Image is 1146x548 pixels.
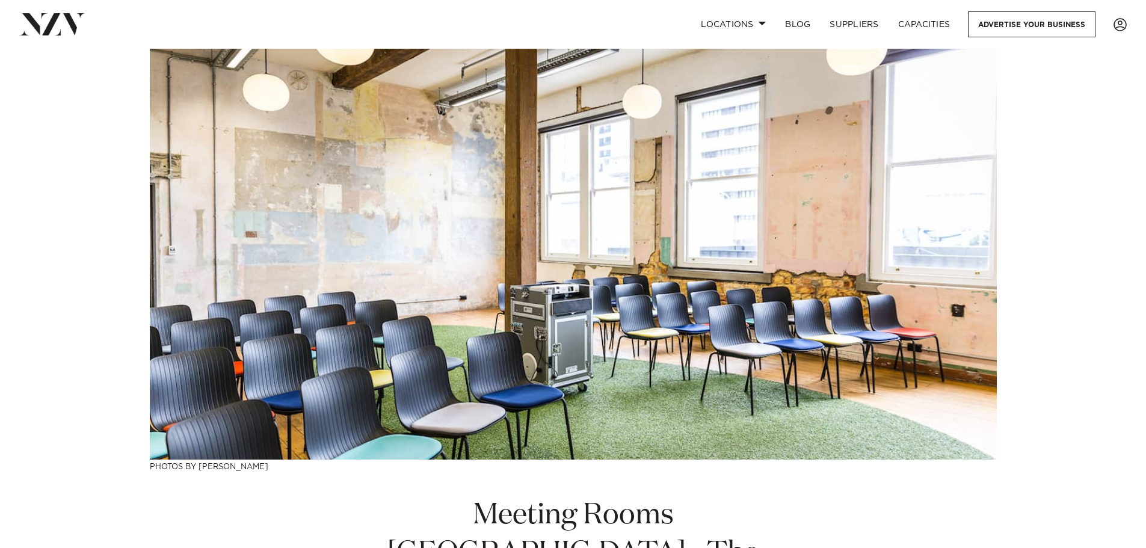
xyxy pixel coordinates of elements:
[889,11,960,37] a: Capacities
[150,460,997,472] h3: Photos by [PERSON_NAME]
[150,49,997,460] img: Meeting Rooms Auckland - The Top 23
[968,11,1095,37] a: Advertise your business
[691,11,775,37] a: Locations
[19,13,85,35] img: nzv-logo.png
[820,11,888,37] a: SUPPLIERS
[775,11,820,37] a: BLOG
